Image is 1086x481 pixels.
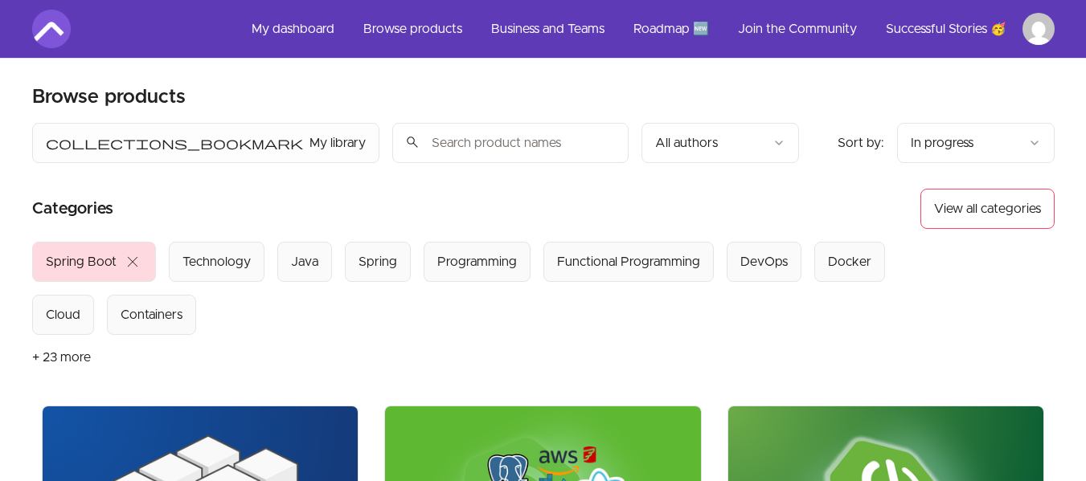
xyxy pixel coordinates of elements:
div: Docker [828,252,871,271]
span: close [123,252,142,271]
span: collections_bookmark [46,133,303,153]
img: Amigoscode logo [32,10,71,48]
button: + 23 more [32,335,91,380]
span: Sort by: [838,137,884,149]
div: DevOps [740,252,788,271]
a: My dashboard [239,10,347,48]
button: View all categories [920,189,1055,229]
div: Spring Boot [46,252,117,271]
a: Browse products [350,10,475,48]
button: Filter by author [641,123,799,163]
button: Product sort options [897,123,1055,163]
div: Programming [437,252,517,271]
a: Successful Stories 🥳 [873,10,1019,48]
h2: Browse products [32,84,186,110]
div: Java [291,252,318,271]
a: Roadmap 🆕 [621,10,722,48]
nav: Main [239,10,1055,48]
a: Join the Community [725,10,870,48]
a: Business and Teams [478,10,617,48]
h2: Categories [32,189,113,229]
button: Filter by My library [32,123,379,163]
div: Spring [359,252,397,271]
img: Profile image for Peter Bittu [1022,13,1055,45]
div: Functional Programming [557,252,700,271]
div: Technology [182,252,251,271]
span: search [405,131,420,153]
div: Cloud [46,305,80,324]
div: Containers [121,305,182,324]
input: Search product names [392,123,629,163]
